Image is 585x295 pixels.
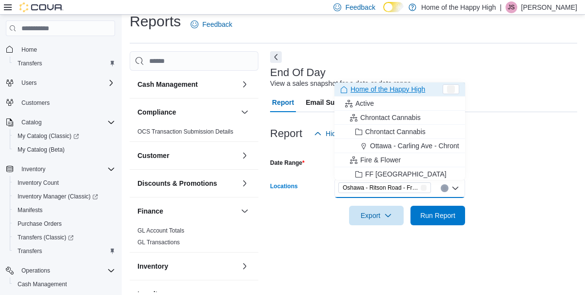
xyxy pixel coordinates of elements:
[137,79,237,89] button: Cash Management
[137,178,237,188] button: Discounts & Promotions
[334,82,465,97] button: Home of the Happy High
[137,151,169,160] h3: Customer
[521,1,577,13] p: [PERSON_NAME]
[21,46,37,54] span: Home
[334,125,465,139] button: Chrontact Cannabis
[21,165,45,173] span: Inventory
[2,116,119,129] button: Catalog
[343,183,419,193] span: Oshawa - Ritson Road - Friendly Stranger
[349,206,404,225] button: Export
[365,127,426,137] span: Chrontact Cannabis
[421,185,427,191] button: Remove Oshawa - Ritson Road - Friendly Stranger from selection in this group
[310,124,381,143] button: Hide Parameters
[10,244,119,258] button: Transfers
[14,245,46,257] a: Transfers
[137,239,180,246] a: GL Transactions
[202,20,232,29] span: Feedback
[306,93,368,112] span: Email Subscription
[421,1,496,13] p: Home of the Happy High
[10,203,119,217] button: Manifests
[18,163,115,175] span: Inventory
[383,12,384,13] span: Dark Mode
[21,99,50,107] span: Customers
[2,42,119,56] button: Home
[14,218,115,230] span: Purchase Orders
[14,232,115,243] span: Transfers (Classic)
[334,111,465,125] button: Chrontact Cannabis
[18,97,54,109] a: Customers
[500,1,502,13] p: |
[383,2,404,12] input: Dark Mode
[239,205,251,217] button: Finance
[410,206,465,225] button: Run Report
[18,206,42,214] span: Manifests
[10,277,119,291] button: Cash Management
[18,43,115,55] span: Home
[18,265,54,276] button: Operations
[14,278,115,290] span: Cash Management
[451,184,459,192] button: Close list of options
[239,79,251,90] button: Cash Management
[137,128,234,135] a: OCS Transaction Submission Details
[355,98,374,108] span: Active
[14,204,115,216] span: Manifests
[18,132,79,140] span: My Catalog (Classic)
[10,57,119,70] button: Transfers
[18,220,62,228] span: Purchase Orders
[2,96,119,110] button: Customers
[506,1,517,13] div: Jessica Sproul
[14,144,115,156] span: My Catalog (Beta)
[21,118,41,126] span: Catalog
[14,58,46,69] a: Transfers
[18,59,42,67] span: Transfers
[14,278,71,290] a: Cash Management
[338,182,431,193] span: Oshawa - Ritson Road - Friendly Stranger
[137,227,184,235] span: GL Account Totals
[130,225,258,252] div: Finance
[14,130,83,142] a: My Catalog (Classic)
[10,231,119,244] a: Transfers (Classic)
[239,150,251,161] button: Customer
[2,264,119,277] button: Operations
[18,234,74,241] span: Transfers (Classic)
[351,84,425,94] span: Home of the Happy High
[355,206,398,225] span: Export
[420,211,455,220] span: Run Report
[441,184,448,192] button: Clear input
[334,97,465,111] button: Active
[334,139,465,153] button: Ottawa - Carling Ave - Chrontact Cannabis
[137,151,237,160] button: Customer
[14,177,63,189] a: Inventory Count
[130,12,181,31] h1: Reports
[360,155,401,165] span: Fire & Flower
[14,177,115,189] span: Inventory Count
[360,113,421,122] span: Chrontact Cannabis
[18,77,40,89] button: Users
[18,97,115,109] span: Customers
[137,128,234,136] span: OCS Transaction Submission Details
[187,15,236,34] a: Feedback
[10,190,119,203] a: Inventory Manager (Classic)
[334,167,465,181] button: FF [GEOGRAPHIC_DATA]
[270,182,298,190] label: Locations
[14,232,78,243] a: Transfers (Classic)
[14,191,115,202] span: Inventory Manager (Classic)
[270,51,282,63] button: Next
[10,143,119,157] button: My Catalog (Beta)
[239,106,251,118] button: Compliance
[14,204,46,216] a: Manifests
[270,79,413,89] div: View a sales snapshot for a date or date range.
[21,267,50,275] span: Operations
[2,162,119,176] button: Inventory
[270,67,326,79] h3: End Of Day
[18,117,115,128] span: Catalog
[18,193,98,200] span: Inventory Manager (Classic)
[508,1,515,13] span: JS
[18,280,67,288] span: Cash Management
[137,261,168,271] h3: Inventory
[326,129,377,138] span: Hide Parameters
[18,179,59,187] span: Inventory Count
[14,130,115,142] span: My Catalog (Classic)
[10,176,119,190] button: Inventory Count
